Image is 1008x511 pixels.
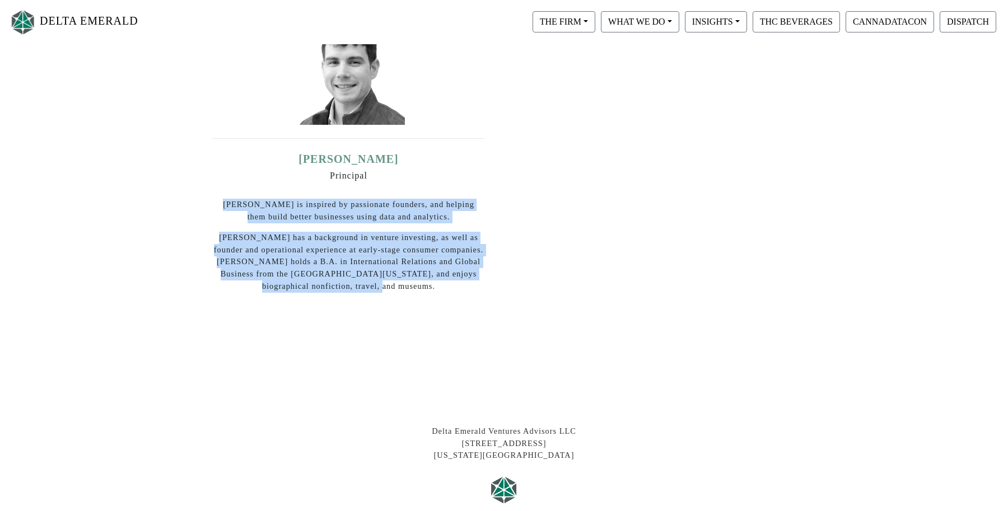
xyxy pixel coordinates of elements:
[213,232,484,292] p: [PERSON_NAME] has a background in venture investing, as well as founder and operational experienc...
[601,11,679,32] button: WHAT WE DO
[298,153,399,165] a: [PERSON_NAME]
[213,170,484,181] h6: Principal
[753,11,840,32] button: THC BEVERAGES
[9,7,37,37] img: Logo
[937,16,999,26] a: DISPATCH
[685,11,747,32] button: INSIGHTS
[487,473,521,507] img: Logo
[750,16,843,26] a: THC BEVERAGES
[9,4,138,40] a: DELTA EMERALD
[533,11,595,32] button: THE FIRM
[293,13,405,125] img: mike
[843,16,937,26] a: CANNADATACON
[213,199,484,223] p: [PERSON_NAME] is inspired by passionate founders, and helping them build better businesses using ...
[940,11,996,32] button: DISPATCH
[846,11,934,32] button: CANNADATACON
[193,425,815,462] div: Delta Emerald Ventures Advisors LLC [STREET_ADDRESS] [US_STATE][GEOGRAPHIC_DATA]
